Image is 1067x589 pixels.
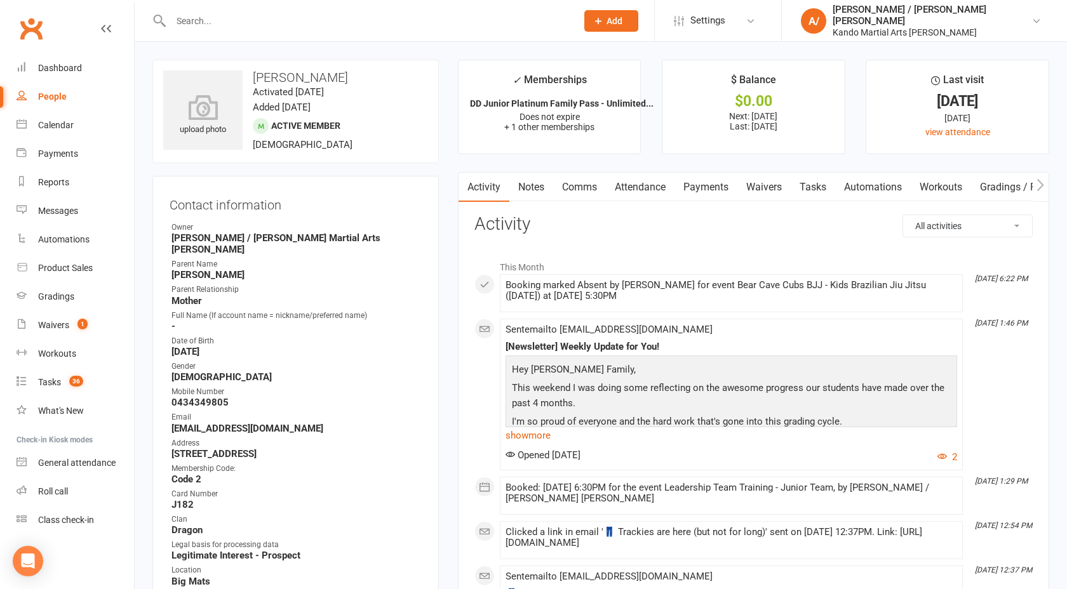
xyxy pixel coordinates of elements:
a: Payments [674,173,737,202]
div: Roll call [38,486,68,496]
div: $0.00 [674,95,833,108]
span: Does not expire [520,112,580,122]
i: [DATE] 12:54 PM [975,521,1032,530]
a: Notes [509,173,553,202]
strong: Mother [171,295,422,307]
a: General attendance kiosk mode [17,449,134,477]
span: Add [607,16,622,26]
a: Messages [17,197,134,225]
p: Hey [PERSON_NAME] Family, [509,362,954,380]
span: Sent email to [EMAIL_ADDRESS][DOMAIN_NAME] [506,571,713,582]
div: Owner [171,222,422,234]
div: Messages [38,206,78,216]
div: People [38,91,67,102]
i: [DATE] 12:37 PM [975,566,1032,574]
a: view attendance [925,127,990,137]
div: Open Intercom Messenger [13,546,43,576]
div: Mobile Number [171,386,422,398]
a: Workouts [17,340,134,368]
a: Reports [17,168,134,197]
div: Parent Relationship [171,284,422,296]
i: [DATE] 1:29 PM [975,477,1028,486]
a: Waivers [737,173,791,202]
div: Card Number [171,488,422,500]
strong: [EMAIL_ADDRESS][DOMAIN_NAME] [171,423,422,434]
span: 36 [69,376,83,387]
div: Kando Martial Arts [PERSON_NAME] [833,27,1031,38]
span: Sent email to [EMAIL_ADDRESS][DOMAIN_NAME] [506,324,713,335]
a: Attendance [606,173,674,202]
div: Last visit [931,72,984,95]
i: [DATE] 6:22 PM [975,274,1028,283]
strong: Code 2 [171,473,422,485]
div: Clicked a link in email '👖 Trackies are here (but not for long)' sent on [DATE] 12:37PM. Link: [U... [506,527,957,548]
strong: [DATE] [171,346,422,357]
a: Tasks 36 [17,368,134,397]
p: I'm so proud of everyone and the hard work that's gone into this grading cycle. [509,414,954,432]
button: 2 [937,449,957,465]
li: This Month [474,254,1033,274]
a: What's New [17,397,134,425]
div: General attendance [38,458,116,468]
div: Waivers [38,320,69,330]
div: Membership Code: [171,463,422,475]
a: Clubworx [15,13,47,44]
a: Waivers 1 [17,311,134,340]
a: Automations [835,173,911,202]
p: This weekend I was doing some reflecting on the awesome progress our students have made over the ... [509,380,954,414]
div: upload photo [163,95,243,136]
strong: Big Mats [171,576,422,587]
strong: [PERSON_NAME] / [PERSON_NAME] Martial Arts [PERSON_NAME] [171,232,422,255]
div: Full Name (If account name = nickname/preferred name) [171,310,422,322]
span: 1 [77,319,88,329]
a: Gradings [17,282,134,311]
strong: 0434349805 [171,397,422,408]
div: A/ [801,8,826,34]
strong: - [171,321,422,332]
i: ✓ [513,74,521,86]
a: Roll call [17,477,134,506]
div: Parent Name [171,258,422,270]
strong: [STREET_ADDRESS] [171,448,422,460]
div: Legal basis for processing data [171,539,422,551]
span: [DEMOGRAPHIC_DATA] [253,139,352,150]
div: Automations [38,234,90,244]
span: + 1 other memberships [504,122,594,132]
time: Added [DATE] [253,102,311,113]
a: Calendar [17,111,134,140]
div: Tasks [38,377,61,387]
strong: J182 [171,499,422,510]
div: Booking marked Absent by [PERSON_NAME] for event Bear Cave Cubs BJJ - Kids Brazilian Jiu Jitsu ([... [506,280,957,301]
p: Next: [DATE] Last: [DATE] [674,111,833,131]
div: What's New [38,406,84,416]
div: Gradings [38,291,74,301]
span: Settings [690,6,725,35]
span: Opened [DATE] [506,449,580,461]
div: [DATE] [878,111,1037,125]
a: Workouts [911,173,971,202]
span: Active member [271,121,340,131]
div: Clan [171,513,422,526]
h3: Activity [474,215,1033,234]
a: Dashboard [17,54,134,83]
a: Payments [17,140,134,168]
div: Reports [38,177,69,187]
div: Workouts [38,348,76,359]
strong: DD Junior Platinum Family Pass - Unlimited... [470,98,654,109]
div: [Newsletter] Weekly Update for You! [506,341,957,352]
div: $ Balance [731,72,776,95]
button: Add [584,10,638,32]
strong: [DEMOGRAPHIC_DATA] [171,371,422,383]
div: Dashboard [38,63,82,73]
strong: Dragon [171,524,422,536]
a: Class kiosk mode [17,506,134,534]
div: [PERSON_NAME] / [PERSON_NAME] [PERSON_NAME] [833,4,1031,27]
input: Search... [167,12,568,30]
div: Address [171,437,422,449]
a: show more [506,427,957,444]
strong: Legitimate Interest - Prospect [171,550,422,561]
div: Memberships [513,72,587,95]
div: Payments [38,149,78,159]
div: Booked: [DATE] 6:30PM for the event Leadership Team Training - Junior Team, by [PERSON_NAME] / [P... [506,482,957,504]
div: Calendar [38,120,74,130]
